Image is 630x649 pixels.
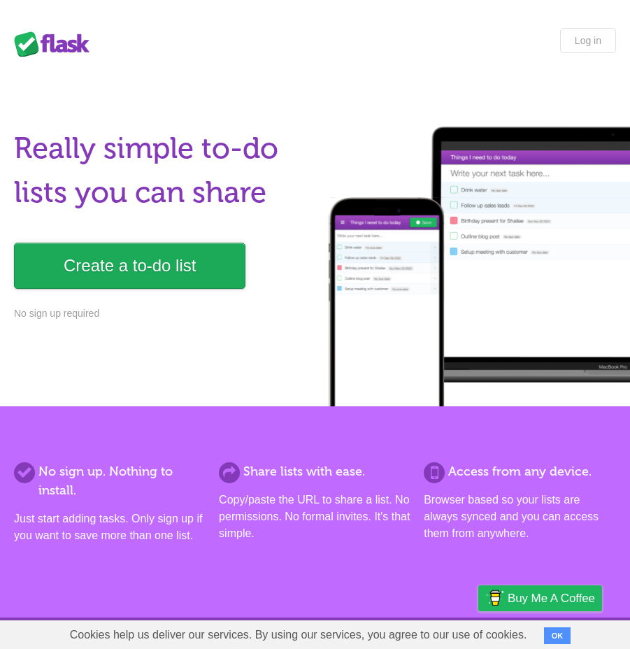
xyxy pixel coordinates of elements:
[14,306,308,321] p: No sign up required
[14,127,308,215] h1: Really simple to-do lists you can share
[544,627,571,644] button: OK
[14,31,98,57] div: Flask Lists
[14,462,206,500] h2: No sign up. Nothing to install.
[56,621,541,649] span: Cookies help us deliver our services. By using our services, you agree to our use of cookies.
[560,28,616,53] a: Log in
[14,243,245,289] a: Create a to-do list
[219,462,411,481] h2: Share lists with ease.
[424,462,616,481] h2: Access from any device.
[219,492,411,542] p: Copy/paste the URL to share a list. No permissions. No formal invites. It's that simple.
[508,586,595,611] span: Buy me a coffee
[14,511,206,544] p: Just start adding tasks. Only sign up if you want to save more than one list.
[485,586,504,610] img: Buy me a coffee
[424,492,616,542] p: Browser based so your lists are always synced and you can access them from anywhere.
[478,585,602,611] a: Buy me a coffee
